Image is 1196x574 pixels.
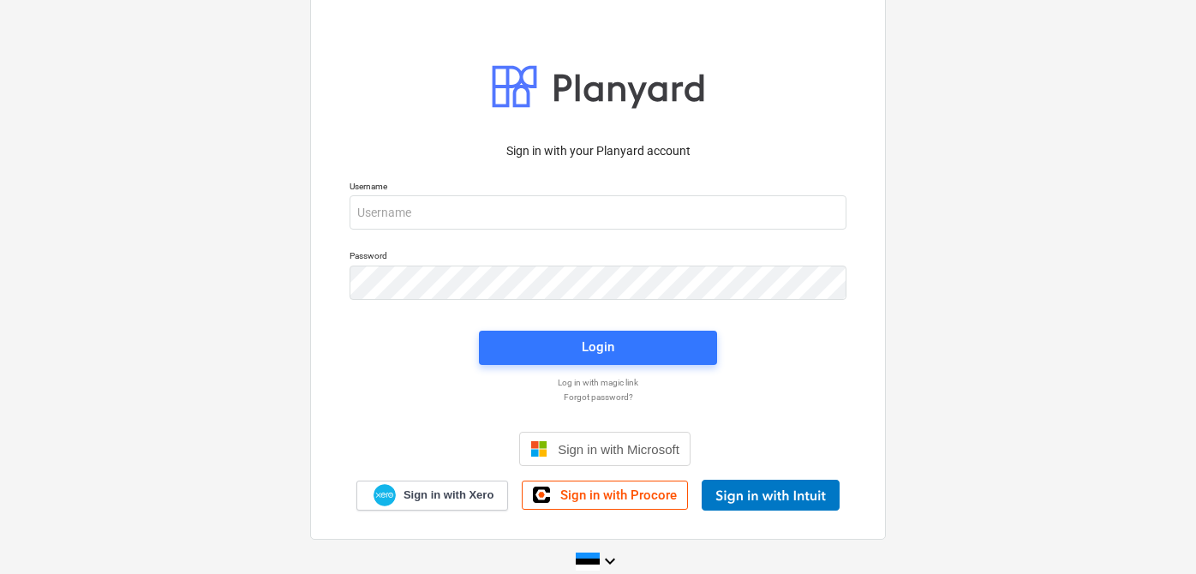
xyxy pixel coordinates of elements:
[404,487,493,503] span: Sign in with Xero
[479,331,717,365] button: Login
[374,484,396,507] img: Xero logo
[341,377,855,388] a: Log in with magic link
[558,442,679,457] span: Sign in with Microsoft
[350,195,846,230] input: Username
[582,336,614,358] div: Login
[341,392,855,403] a: Forgot password?
[350,181,846,195] p: Username
[522,481,688,510] a: Sign in with Procore
[530,440,547,457] img: Microsoft logo
[350,142,846,160] p: Sign in with your Planyard account
[560,487,677,503] span: Sign in with Procore
[350,250,846,265] p: Password
[356,481,509,511] a: Sign in with Xero
[600,551,620,571] i: keyboard_arrow_down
